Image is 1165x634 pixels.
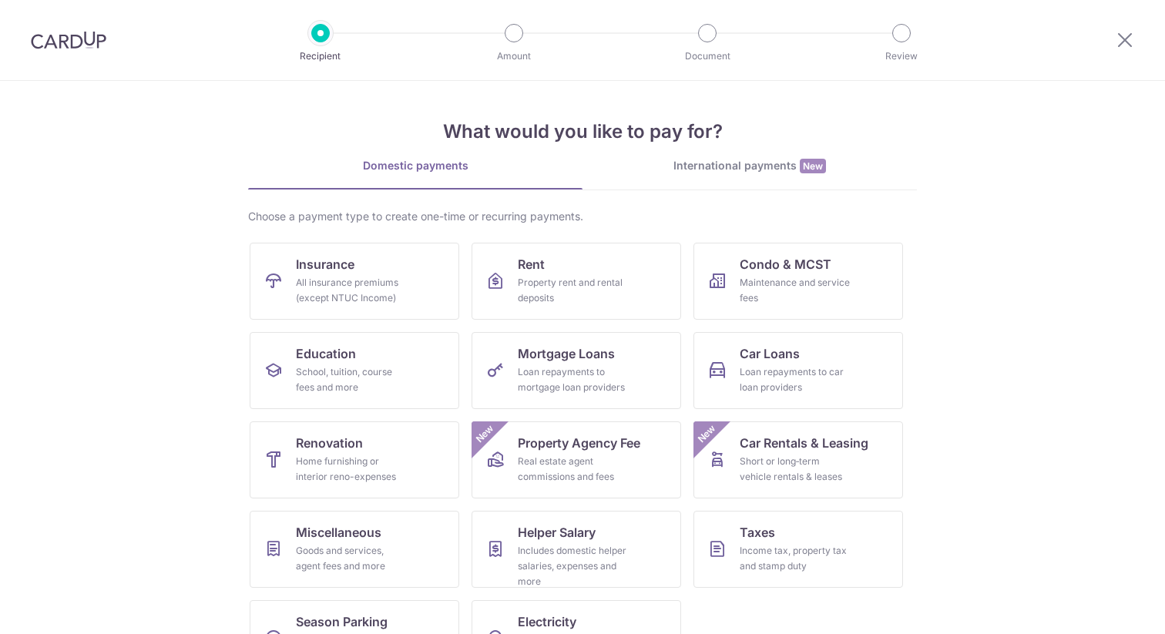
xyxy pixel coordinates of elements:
div: All insurance premiums (except NTUC Income) [296,275,407,306]
div: Real estate agent commissions and fees [518,454,629,485]
span: Renovation [296,434,363,452]
span: New [800,159,826,173]
a: Helper SalaryIncludes domestic helper salaries, expenses and more [472,511,681,588]
p: Recipient [264,49,378,64]
a: Car Rentals & LeasingShort or long‑term vehicle rentals & leasesNew [693,421,903,498]
div: Loan repayments to mortgage loan providers [518,364,629,395]
a: TaxesIncome tax, property tax and stamp duty [693,511,903,588]
span: Insurance [296,255,354,273]
a: Mortgage LoansLoan repayments to mortgage loan providers [472,332,681,409]
span: Mortgage Loans [518,344,615,363]
span: New [472,421,498,447]
a: Car LoansLoan repayments to car loan providers [693,332,903,409]
div: Maintenance and service fees [740,275,851,306]
a: Property Agency FeeReal estate agent commissions and feesNew [472,421,681,498]
span: Car Rentals & Leasing [740,434,868,452]
p: Amount [457,49,571,64]
p: Document [650,49,764,64]
div: International payments [582,158,917,174]
div: Choose a payment type to create one-time or recurring payments. [248,209,917,224]
img: CardUp [31,31,106,49]
div: Goods and services, agent fees and more [296,543,407,574]
span: Education [296,344,356,363]
span: Property Agency Fee [518,434,640,452]
div: Home furnishing or interior reno-expenses [296,454,407,485]
span: Rent [518,255,545,273]
div: Income tax, property tax and stamp duty [740,543,851,574]
div: Domestic payments [248,158,582,173]
a: InsuranceAll insurance premiums (except NTUC Income) [250,243,459,320]
span: Car Loans [740,344,800,363]
span: Season Parking [296,612,388,631]
a: Condo & MCSTMaintenance and service fees [693,243,903,320]
div: Includes domestic helper salaries, expenses and more [518,543,629,589]
p: Review [844,49,959,64]
span: Helper Salary [518,523,596,542]
span: Electricity [518,612,576,631]
div: Short or long‑term vehicle rentals & leases [740,454,851,485]
a: MiscellaneousGoods and services, agent fees and more [250,511,459,588]
a: EducationSchool, tuition, course fees and more [250,332,459,409]
span: New [694,421,720,447]
div: School, tuition, course fees and more [296,364,407,395]
a: RentProperty rent and rental deposits [472,243,681,320]
span: Miscellaneous [296,523,381,542]
h4: What would you like to pay for? [248,118,917,146]
span: Taxes [740,523,775,542]
div: Property rent and rental deposits [518,275,629,306]
span: Condo & MCST [740,255,831,273]
div: Loan repayments to car loan providers [740,364,851,395]
a: RenovationHome furnishing or interior reno-expenses [250,421,459,498]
